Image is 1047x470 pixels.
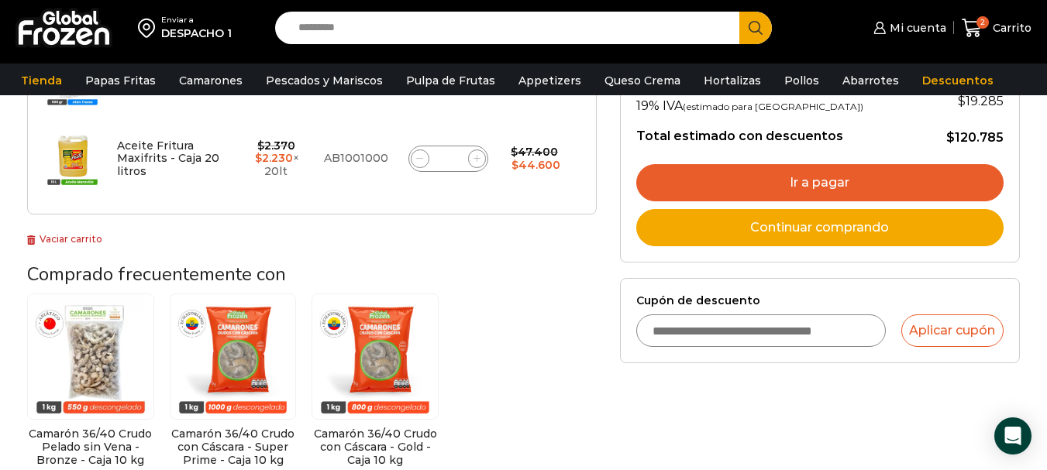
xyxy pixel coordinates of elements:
[117,139,219,179] a: Aceite Fritura Maxifrits - Caja 20 litros
[27,262,286,286] span: Comprado frecuentemente con
[946,130,955,145] span: $
[636,164,1004,201] a: Ir a pagar
[255,151,293,165] bdi: 2.230
[946,130,1004,145] bdi: 120.785
[696,66,769,95] a: Hortalizas
[976,16,989,29] span: 2
[138,15,161,41] img: address-field-icon.svg
[962,10,1032,46] a: 2 Carrito
[886,20,946,36] span: Mi cuenta
[835,66,907,95] a: Abarrotes
[161,15,232,26] div: Enviar a
[958,94,966,108] span: $
[870,12,945,43] a: Mi cuenta
[636,294,1004,307] label: Cupón de descuento
[438,148,460,170] input: Product quantity
[511,145,558,159] bdi: 47.400
[170,427,297,466] h2: Camarón 36/40 Crudo con Cáscara - Super Prime - Caja 10 kg
[683,101,863,112] small: (estimado para [GEOGRAPHIC_DATA])
[255,151,262,165] span: $
[511,158,518,172] span: $
[312,427,439,466] h2: Camarón 36/40 Crudo con Cáscara - Gold - Caja 10 kg
[636,86,921,117] th: 19% IVA
[511,158,560,172] bdi: 44.600
[77,66,164,95] a: Papas Fritas
[511,145,518,159] span: $
[27,427,154,466] h2: Camarón 36/40 Crudo Pelado sin Vena - Bronze - Caja 10 kg
[636,209,1004,246] a: Continuar comprando
[13,66,70,95] a: Tienda
[27,233,102,245] a: Vaciar carrito
[171,66,250,95] a: Camarones
[739,12,772,44] button: Search button
[257,139,264,153] span: $
[312,118,401,198] td: AB1001000
[989,20,1032,36] span: Carrito
[161,26,232,41] div: DESPACHO 1
[777,66,827,95] a: Pollos
[958,94,1004,108] span: 19.285
[636,117,921,146] th: Total estimado con descuentos
[258,66,391,95] a: Pescados y Mariscos
[901,314,1004,347] button: Aplicar cupón
[914,66,1001,95] a: Descuentos
[398,66,503,95] a: Pulpa de Frutas
[240,118,312,198] td: × 20lt
[511,66,589,95] a: Appetizers
[597,66,688,95] a: Queso Crema
[994,417,1032,455] div: Open Intercom Messenger
[257,139,295,153] bdi: 2.370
